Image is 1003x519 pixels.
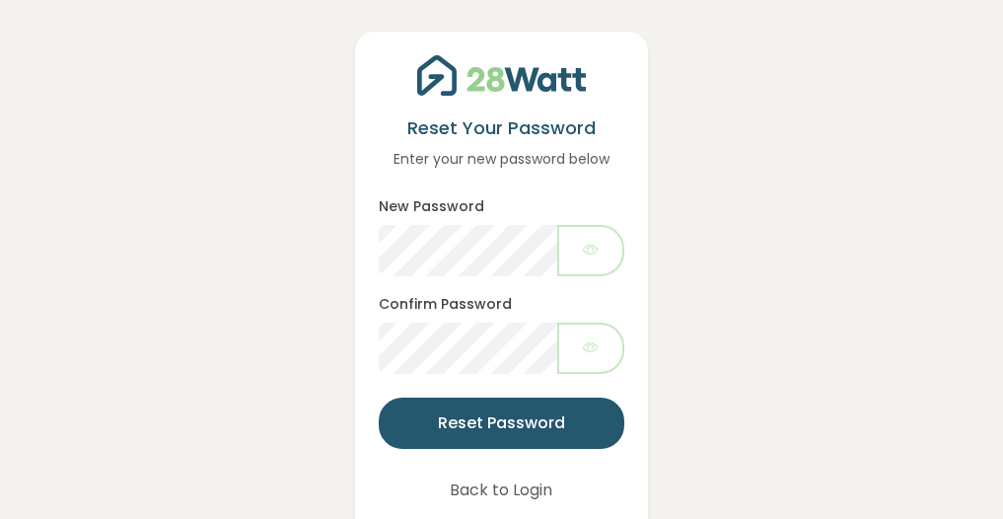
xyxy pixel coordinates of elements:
h5: Reset Your Password [379,115,623,140]
p: Enter your new password below [379,148,623,170]
button: Reset Password [379,398,623,449]
button: Back to Login [424,465,578,516]
label: New Password [379,196,484,217]
img: 28Watt [417,55,586,96]
label: Confirm Password [379,294,512,315]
